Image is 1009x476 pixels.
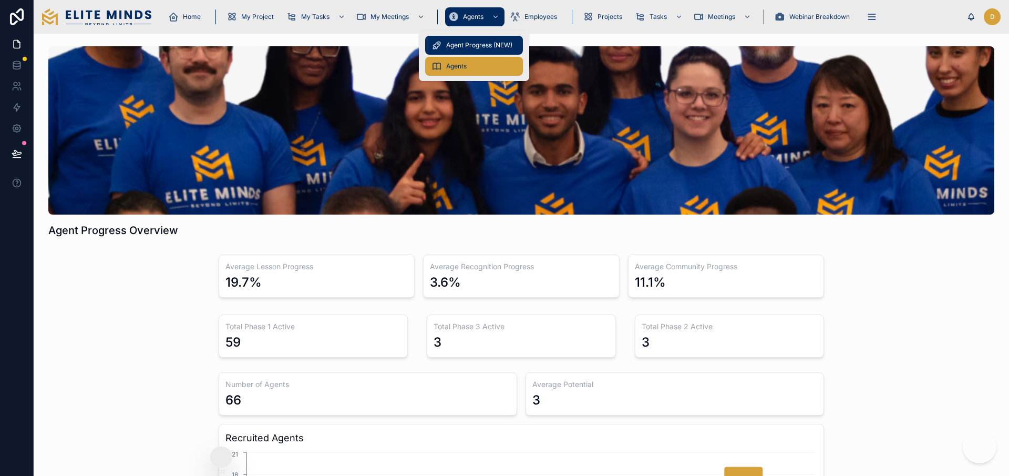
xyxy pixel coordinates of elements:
span: My Tasks [301,13,330,21]
div: 59 [225,334,241,351]
h3: Total Phase 1 Active [225,321,401,332]
span: Tasks [650,13,667,21]
h3: Total Phase 3 Active [434,321,609,332]
span: D [990,13,995,21]
a: My Project [223,7,281,26]
a: Agents [445,7,504,26]
span: Agent Progress (NEW) [446,41,512,49]
span: My Project [241,13,274,21]
tspan: 21 [232,450,238,458]
h3: Recruited Agents [225,431,817,445]
div: 11.1% [635,274,666,291]
h3: Total Phase 2 Active [642,321,817,332]
a: Agent Progress (NEW) [425,36,523,55]
h3: Number of Agents [225,379,510,390]
a: Employees [507,7,564,26]
h3: Average Lesson Progress [225,261,408,272]
div: 3.6% [430,274,461,291]
span: Home [183,13,201,21]
h1: Agent Progress Overview [48,223,178,238]
h3: Average Recognition Progress [430,261,612,272]
span: My Meetings [370,13,409,21]
a: Agents [425,57,523,76]
h3: Average Community Progress [635,261,817,272]
a: Home [165,7,208,26]
span: Webinar Breakdown [789,13,850,21]
a: Projects [580,7,630,26]
div: 3 [642,334,650,351]
a: Tasks [632,7,688,26]
span: Employees [524,13,557,21]
span: Meetings [708,13,735,21]
div: scrollable content [160,5,967,28]
a: Webinar Breakdown [771,7,857,26]
iframe: Botpress [963,430,996,463]
div: 3 [434,334,441,351]
span: Agents [463,13,483,21]
div: 66 [225,392,241,409]
div: 19.7% [225,274,262,291]
iframe: NPS [268,342,741,476]
a: My Meetings [353,7,430,26]
span: Projects [598,13,622,21]
img: App logo [42,8,151,25]
a: Meetings [690,7,756,26]
span: Agents [446,62,467,70]
a: My Tasks [283,7,351,26]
